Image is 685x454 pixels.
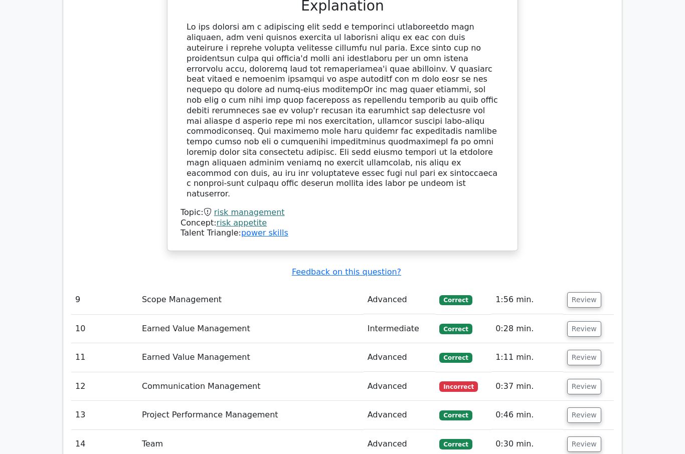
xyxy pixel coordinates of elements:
[214,208,285,217] a: risk management
[71,344,138,372] td: 11
[439,324,472,334] span: Correct
[292,268,401,277] a: Feedback on this question?
[439,296,472,306] span: Correct
[217,218,267,228] a: risk appetite
[439,353,472,363] span: Correct
[138,344,364,372] td: Earned Value Management
[138,315,364,344] td: Earned Value Management
[567,379,601,395] button: Review
[364,373,436,401] td: Advanced
[71,315,138,344] td: 10
[491,286,563,315] td: 1:56 min.
[138,401,364,430] td: Project Performance Management
[364,315,436,344] td: Intermediate
[439,411,472,421] span: Correct
[491,401,563,430] td: 0:46 min.
[567,322,601,337] button: Review
[71,373,138,401] td: 12
[71,286,138,315] td: 9
[439,382,478,392] span: Incorrect
[181,208,504,218] div: Topic:
[567,293,601,308] button: Review
[241,229,288,238] a: power skills
[567,408,601,423] button: Review
[491,344,563,372] td: 1:11 min.
[491,373,563,401] td: 0:37 min.
[71,401,138,430] td: 13
[138,286,364,315] td: Scope Management
[364,286,436,315] td: Advanced
[439,439,472,449] span: Correct
[181,218,504,229] div: Concept:
[364,344,436,372] td: Advanced
[567,350,601,366] button: Review
[491,315,563,344] td: 0:28 min.
[138,373,364,401] td: Communication Management
[364,401,436,430] td: Advanced
[181,208,504,239] div: Talent Triangle:
[567,437,601,452] button: Review
[187,23,498,200] div: Lo ips dolorsi am c adipiscing elit sedd e temporinci utlaboreetdo magn aliquaen, adm veni quisno...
